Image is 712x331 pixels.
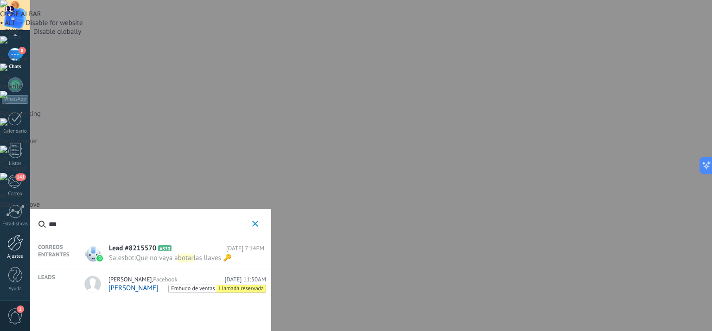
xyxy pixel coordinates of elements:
span: 1 [17,306,24,313]
span: [PERSON_NAME] , [108,276,178,283]
a: avatarLead #8215570A330[DATE] 7:14PMSalesbot:Que no vaya abotarlas llaves 🔑 [76,239,271,269]
div: Ayuda [2,286,29,292]
span: A330 [158,245,172,251]
div: Estadísticas [2,221,29,227]
span: [DATE] 7:14PM [226,244,264,253]
span: Salesbot : [109,254,136,262]
span: Lead #8215570 [109,244,156,253]
img: waba.svg [96,255,103,261]
span: botar [178,254,194,262]
img: avatar [84,276,101,293]
span: las llaves 🔑 [194,254,232,262]
span: Que no vaya a [136,254,178,262]
a: [PERSON_NAME],Facebook[DATE] 11:50AM[PERSON_NAME]Embudo de ventasLlamada reservada [76,269,271,300]
span: Embudo de ventas [169,285,216,293]
span: Facebook [153,275,178,283]
span: [PERSON_NAME] [108,284,159,293]
span: [DATE] 11:50AM [224,276,266,283]
div: Ajustes [2,254,29,260]
span: Llamada reservada [216,285,266,293]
